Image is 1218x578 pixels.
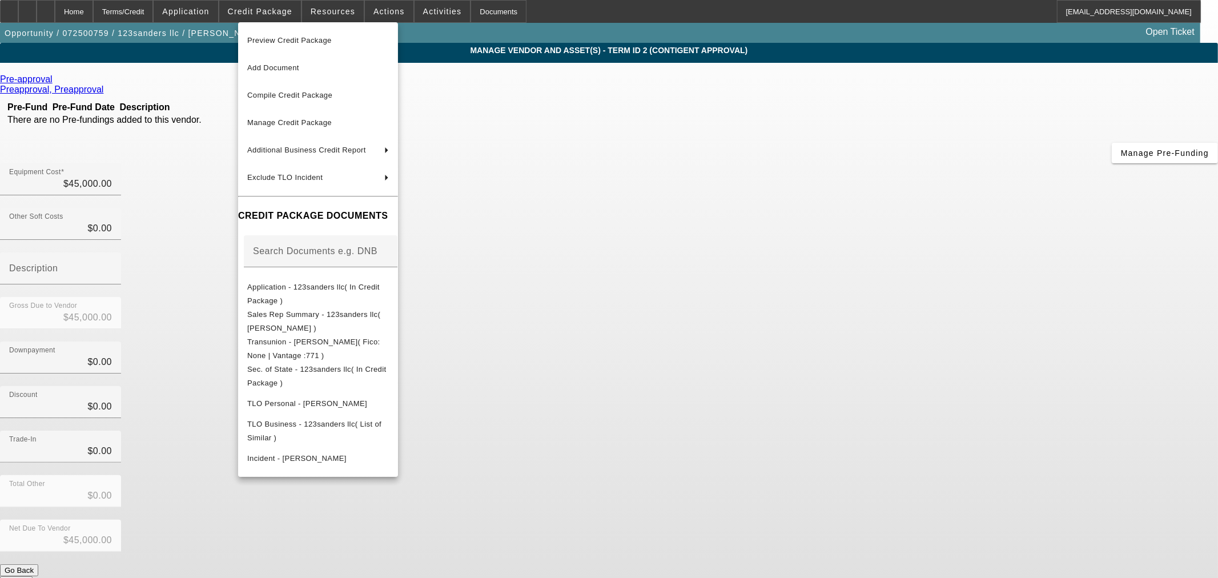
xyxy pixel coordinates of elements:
span: Exclude TLO Incident [247,173,323,182]
button: Sec. of State - 123sanders llc( In Credit Package ) [238,362,398,390]
span: Compile Credit Package [247,91,332,99]
span: Additional Business Credit Report [247,146,366,154]
span: Add Document [247,63,299,72]
button: Transunion - Sanders, Ronald( Fico: None | Vantage :771 ) [238,335,398,362]
span: Application - 123sanders llc( In Credit Package ) [247,282,380,304]
span: Manage Credit Package [247,118,332,127]
button: Application - 123sanders llc( In Credit Package ) [238,280,398,307]
span: TLO Business - 123sanders llc( List of Similar ) [247,419,381,441]
h4: CREDIT PACKAGE DOCUMENTS [238,209,398,223]
mat-label: Search Documents e.g. DNB [253,246,377,255]
span: Incident - [PERSON_NAME] [247,453,347,462]
button: Incident - Sanders, Ronald [238,444,398,472]
button: TLO Business - 123sanders llc( List of Similar ) [238,417,398,444]
span: Sales Rep Summary - 123sanders llc( [PERSON_NAME] ) [247,310,380,332]
span: Sec. of State - 123sanders llc( In Credit Package ) [247,364,387,387]
span: Transunion - [PERSON_NAME]( Fico: None | Vantage :771 ) [247,337,380,359]
span: Preview Credit Package [247,36,332,45]
button: TLO Personal - Sanders, Ronald [238,390,398,417]
button: Sales Rep Summary - 123sanders llc( Leach, Ethan ) [238,307,398,335]
span: TLO Personal - [PERSON_NAME] [247,399,367,407]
